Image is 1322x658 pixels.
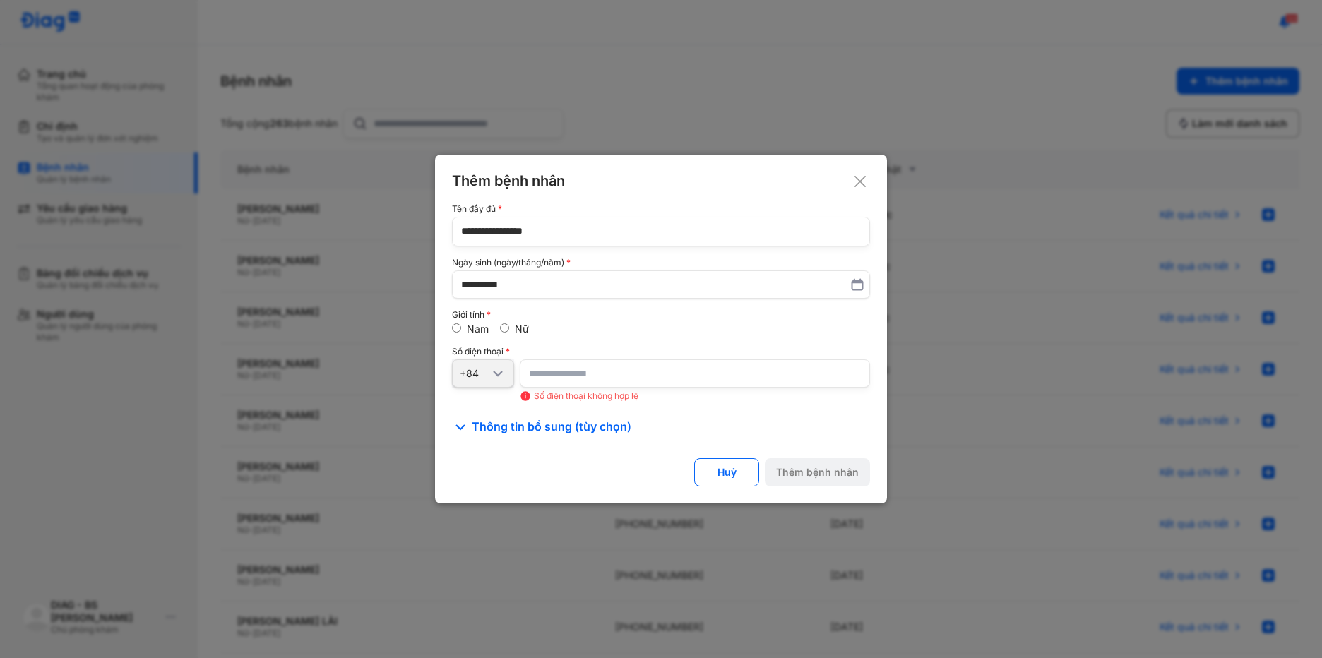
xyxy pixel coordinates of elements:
[452,204,870,214] div: Tên đầy đủ
[776,466,859,479] div: Thêm bệnh nhân
[765,458,870,486] button: Thêm bệnh nhân
[452,347,870,357] div: Số điện thoại
[520,390,870,402] div: Số điện thoại không hợp lệ
[515,323,529,335] label: Nữ
[460,367,489,380] div: +84
[694,458,759,486] button: Huỷ
[467,323,489,335] label: Nam
[452,310,870,320] div: Giới tính
[452,258,870,268] div: Ngày sinh (ngày/tháng/năm)
[452,172,870,190] div: Thêm bệnh nhân
[472,419,631,436] span: Thông tin bổ sung (tùy chọn)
